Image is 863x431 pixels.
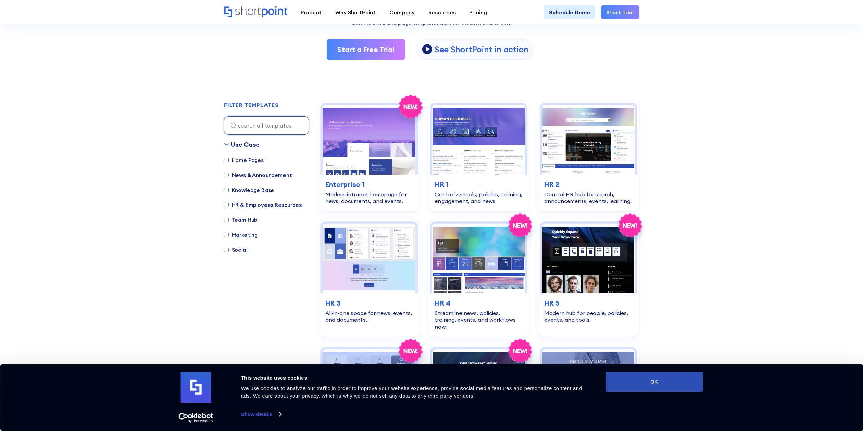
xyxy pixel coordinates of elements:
button: OK [606,372,703,392]
label: Knowledge Base [224,186,274,194]
h3: HR 3 [325,298,413,308]
img: HR 2 - HR Intranet Portal: Central HR hub for search, announcements, events, learning. [542,105,634,175]
div: Centralize tools, policies, training, engagement, and news. [435,191,523,204]
a: Start Trial [601,5,639,19]
h2: FILTER TEMPLATES [224,102,279,109]
a: Company [383,5,421,19]
div: Modern intranet homepage for news, documents, and events. [325,191,413,204]
div: All‑in‑one space for news, events, and documents. [325,310,413,323]
input: Social [224,248,229,252]
a: Enterprise 1 – SharePoint Homepage Design: Modern intranet homepage for news, documents, and even... [318,101,420,211]
h3: HR 1 [435,179,523,190]
a: Product [294,5,329,19]
a: HR 4 – SharePoint HR Intranet Template: Streamline news, policies, training, events, and workflow... [428,219,529,337]
div: This website uses cookies [241,374,591,382]
div: Product [301,8,322,16]
h3: HR 2 [544,179,632,190]
a: Resources [421,5,463,19]
img: HR 1 – Human Resources Template: Centralize tools, policies, training, engagement, and news. [432,105,525,175]
h3: HR 5 [544,298,632,308]
div: Pricing [469,8,487,16]
label: Home Pages [224,156,264,164]
a: Pricing [463,5,494,19]
div: Modern hub for people, policies, events, and tools. [544,310,632,323]
p: See ShortPoint in action [435,44,529,55]
input: HR & Employees Resources [224,203,229,207]
label: HR & Employees Resources [224,201,302,209]
a: open lightbox [416,39,534,60]
a: Start a Free Trial [327,39,405,60]
img: HR 6 – HR SharePoint Site Template: Trainings, articles, events, birthdays, and FAQs in one. [323,349,415,419]
img: HR 3 – HR Intranet Template: All‑in‑one space for news, events, and documents. [323,224,415,293]
a: Home [224,6,287,18]
label: Team Hub [224,216,258,224]
input: News & Announcement [224,173,229,177]
div: Resources [428,8,456,16]
div: Streamline news, policies, training, events, and workflows now. [435,310,523,330]
img: HR 4 – SharePoint HR Intranet Template: Streamline news, policies, training, events, and workflow... [432,224,525,293]
input: Home Pages [224,158,229,162]
img: logo [181,372,211,403]
iframe: Chat Widget [741,352,863,431]
a: HR 1 – Human Resources Template: Centralize tools, policies, training, engagement, and news.HR 1C... [428,101,529,211]
input: search all templates [224,116,309,135]
input: Marketing [224,233,229,237]
a: HR 3 – HR Intranet Template: All‑in‑one space for news, events, and documents.HR 3All‑in‑one spac... [318,219,420,337]
a: Schedule Demo [544,5,595,19]
img: HR 7 – HR SharePoint Template: Launch news, events, requests, and directory—no hassle. [432,349,525,419]
input: Knowledge Base [224,188,229,192]
img: Intranet Layout – SharePoint Page Design: Clean intranet page with tiles, updates, and calendar. [542,349,634,419]
label: Social [224,246,248,254]
a: HR 2 - HR Intranet Portal: Central HR hub for search, announcements, events, learning.HR 2Central... [537,101,639,211]
label: News & Announcement [224,171,292,179]
input: Team Hub [224,218,229,222]
img: Enterprise 1 – SharePoint Homepage Design: Modern intranet homepage for news, documents, and events. [323,105,415,175]
img: HR 5 – Human Resource Template: Modern hub for people, policies, events, and tools. [542,224,634,293]
span: We use cookies to analyze our traffic in order to improve your website experience, provide social... [241,385,582,399]
a: Why ShortPoint [329,5,383,19]
h3: Enterprise 1 [325,179,413,190]
label: Marketing [224,231,258,239]
h3: HR 4 [435,298,523,308]
div: Central HR hub for search, announcements, events, learning. [544,191,632,204]
a: HR 5 – Human Resource Template: Modern hub for people, policies, events, and tools.HR 5Modern hub... [537,219,639,337]
a: Usercentrics Cookiebot - opens in a new window [166,413,225,423]
div: Company [389,8,415,16]
a: Show details [241,409,281,419]
div: Why ShortPoint [335,8,376,16]
div: Use Case [231,140,260,149]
